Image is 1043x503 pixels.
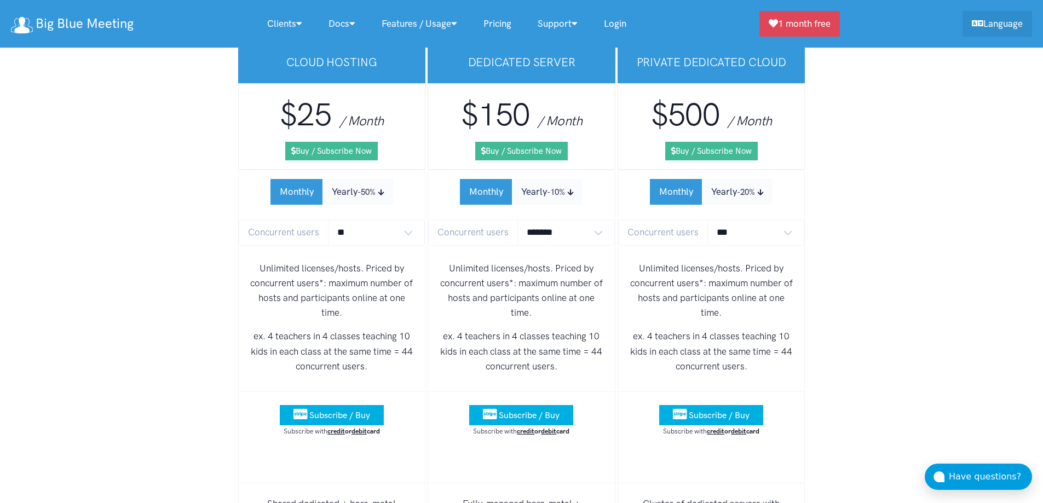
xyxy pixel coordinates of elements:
[368,12,470,36] a: Features / Usage
[327,427,380,435] strong: or card
[707,427,759,435] strong: or card
[618,219,708,245] span: Concurrent users
[591,12,639,36] a: Login
[437,261,606,321] p: Unlimited licenses/hosts. Priced by concurrent users*: maximum number of hosts and participants o...
[475,142,568,160] a: Buy / Subscribe Now
[737,187,755,197] small: -20%
[247,54,417,70] h3: Cloud Hosting
[650,179,702,205] button: Monthly
[650,179,773,205] div: Subscription Period
[517,427,534,435] u: credit
[626,54,797,70] h3: Private Dedicated Cloud
[949,470,1032,484] div: Have questions?
[428,219,518,245] span: Concurrent users
[473,427,569,435] small: Subscribe with
[512,179,583,205] button: Yearly-10%
[322,179,393,205] button: Yearly-50%
[541,427,556,435] u: debit
[460,179,583,205] div: Subscription Period
[11,17,33,33] img: logo
[731,427,746,435] u: debit
[460,179,512,205] button: Monthly
[538,113,582,129] span: / Month
[315,12,368,36] a: Docs
[437,329,606,374] p: ex. 4 teachers in 4 classes teaching 10 kids in each class at the same time = 44 concurrent users.
[525,12,591,36] a: Support
[651,96,720,134] span: $500
[728,113,772,129] span: / Month
[547,187,565,197] small: -10%
[11,12,134,36] a: Big Blue Meeting
[247,261,417,321] p: Unlimited licenses/hosts. Priced by concurrent users*: maximum number of hosts and participants o...
[925,464,1032,490] button: Have questions?
[461,96,530,134] span: $150
[351,427,367,435] u: debit
[280,96,331,134] span: $25
[627,329,796,374] p: ex. 4 teachers in 4 classes teaching 10 kids in each class at the same time = 44 concurrent users.
[436,54,607,70] h3: Dedicated Server
[627,261,796,321] p: Unlimited licenses/hosts. Priced by concurrent users*: maximum number of hosts and participants o...
[309,410,370,420] span: Subscribe / Buy
[656,446,766,465] iframe: PayPal
[963,11,1032,37] a: Language
[270,179,393,205] div: Subscription Period
[358,187,376,197] small: -50%
[663,427,759,435] small: Subscribe with
[665,142,758,160] a: Buy / Subscribe Now
[689,410,750,420] span: Subscribe / Buy
[339,113,384,129] span: / Month
[466,446,576,465] iframe: PayPal
[239,219,329,245] span: Concurrent users
[254,12,315,36] a: Clients
[284,427,380,435] small: Subscribe with
[247,329,417,374] p: ex. 4 teachers in 4 classes teaching 10 kids in each class at the same time = 44 concurrent users.
[470,12,525,36] a: Pricing
[270,179,323,205] button: Monthly
[702,179,773,205] button: Yearly-20%
[517,427,569,435] strong: or card
[759,11,840,37] a: 1 month free
[707,427,724,435] u: credit
[327,427,345,435] u: credit
[277,446,387,465] iframe: PayPal
[285,142,378,160] a: Buy / Subscribe Now
[499,410,560,420] span: Subscribe / Buy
